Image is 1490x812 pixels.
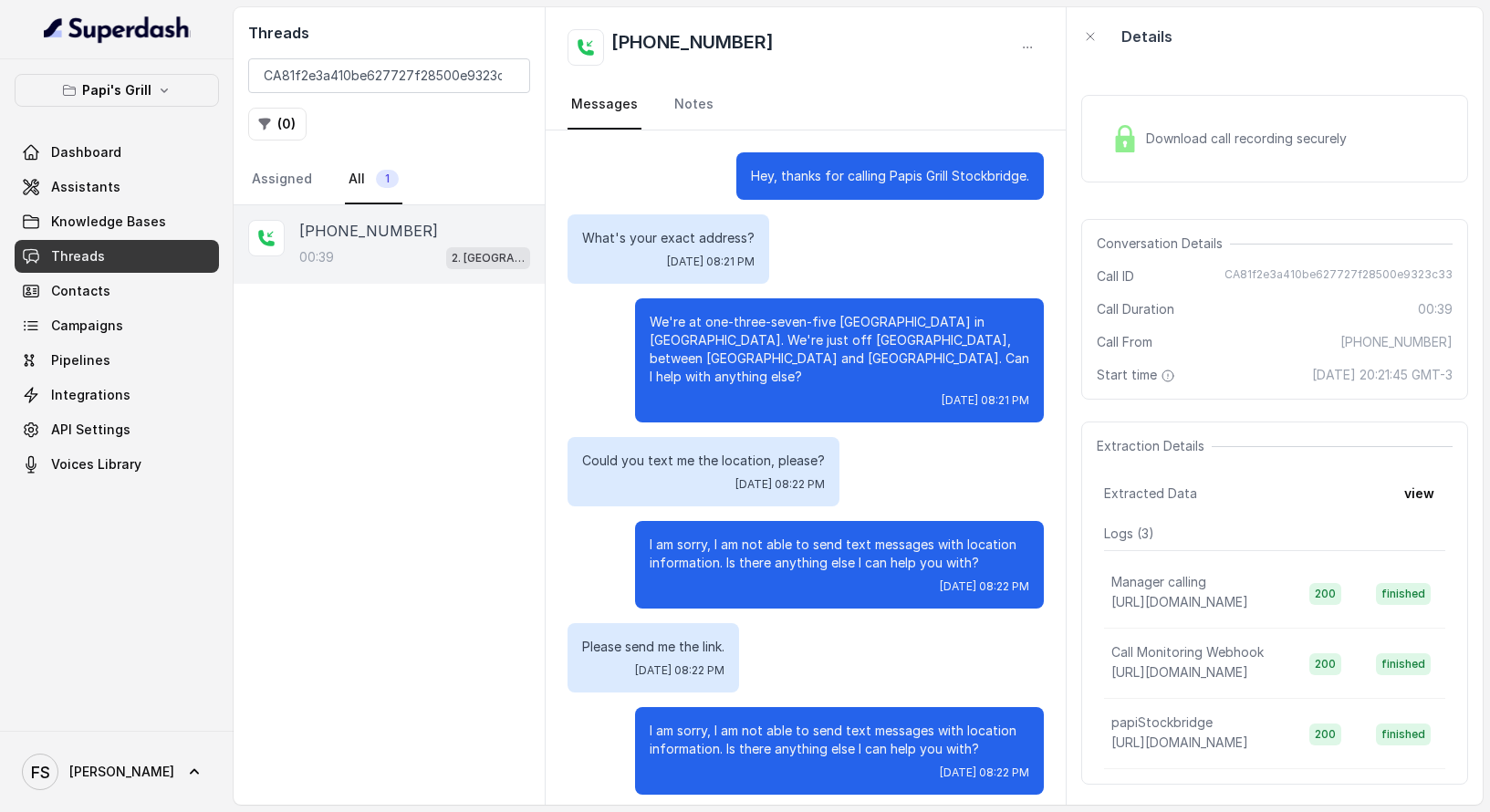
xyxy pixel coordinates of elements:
[15,205,219,238] a: Knowledge Bases
[44,15,191,44] img: light.svg
[15,74,219,107] button: Papi's Grill
[751,167,1029,185] p: Hey, thanks for calling Papis Grill Stockbridge.
[51,247,105,265] span: Threads
[51,213,166,231] span: Knowledge Bases
[582,638,724,656] p: Please send me the link.
[1104,525,1445,543] p: Logs ( 3 )
[1418,300,1453,318] span: 00:39
[1146,130,1354,148] span: Download call recording securely
[1111,125,1139,152] img: Lock Icon
[69,763,174,781] span: [PERSON_NAME]
[299,220,438,242] p: [PHONE_NUMBER]
[940,579,1029,594] span: [DATE] 08:22 PM
[376,170,399,188] span: 1
[1097,333,1152,351] span: Call From
[51,317,123,335] span: Campaigns
[650,313,1029,386] p: We're at one-three-seven-five [GEOGRAPHIC_DATA] in [GEOGRAPHIC_DATA]. We're just off [GEOGRAPHIC_...
[942,393,1029,408] span: [DATE] 08:21 PM
[667,255,755,269] span: [DATE] 08:21 PM
[15,448,219,481] a: Voices Library
[611,29,774,66] h2: [PHONE_NUMBER]
[582,452,825,470] p: Could you text me the location, please?
[452,249,525,267] p: 2. [GEOGRAPHIC_DATA]
[248,22,530,44] h2: Threads
[1104,484,1197,503] span: Extracted Data
[1309,724,1341,745] span: 200
[248,108,307,141] button: (0)
[1111,664,1248,680] span: [URL][DOMAIN_NAME]
[1111,573,1206,591] p: Manager calling
[15,746,219,797] a: [PERSON_NAME]
[15,413,219,446] a: API Settings
[248,58,530,93] input: Search by Call ID or Phone Number
[51,178,120,196] span: Assistants
[1111,643,1264,661] p: Call Monitoring Webhook
[51,386,130,404] span: Integrations
[15,240,219,273] a: Threads
[248,155,530,204] nav: Tabs
[568,80,1043,130] nav: Tabs
[1121,26,1172,47] p: Details
[1376,653,1431,675] span: finished
[671,80,717,130] a: Notes
[650,722,1029,758] p: I am sorry, I am not able to send text messages with location information. Is there anything else...
[15,136,219,169] a: Dashboard
[1309,583,1341,605] span: 200
[1309,653,1341,675] span: 200
[1393,477,1445,510] button: view
[1376,583,1431,605] span: finished
[1097,366,1179,384] span: Start time
[51,282,110,300] span: Contacts
[15,379,219,411] a: Integrations
[15,344,219,377] a: Pipelines
[51,421,130,439] span: API Settings
[51,351,110,370] span: Pipelines
[1312,366,1453,384] span: [DATE] 20:21:45 GMT-3
[1097,300,1174,318] span: Call Duration
[31,763,50,782] text: FS
[15,275,219,307] a: Contacts
[940,765,1029,780] span: [DATE] 08:22 PM
[582,229,755,247] p: What's your exact address?
[1111,594,1248,609] span: [URL][DOMAIN_NAME]
[1097,267,1134,286] span: Call ID
[299,248,334,266] p: 00:39
[15,309,219,342] a: Campaigns
[51,143,121,161] span: Dashboard
[735,477,825,492] span: [DATE] 08:22 PM
[345,155,402,204] a: All1
[1340,333,1453,351] span: [PHONE_NUMBER]
[248,155,316,204] a: Assigned
[1111,713,1213,732] p: papiStockbridge
[82,79,151,101] p: Papi's Grill
[1376,724,1431,745] span: finished
[15,171,219,203] a: Assistants
[1097,437,1212,455] span: Extraction Details
[650,536,1029,572] p: I am sorry, I am not able to send text messages with location information. Is there anything else...
[568,80,641,130] a: Messages
[1097,234,1230,253] span: Conversation Details
[1111,734,1248,750] span: [URL][DOMAIN_NAME]
[1224,267,1453,286] span: CA81f2e3a410be627727f28500e9323c33
[635,663,724,678] span: [DATE] 08:22 PM
[51,455,141,474] span: Voices Library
